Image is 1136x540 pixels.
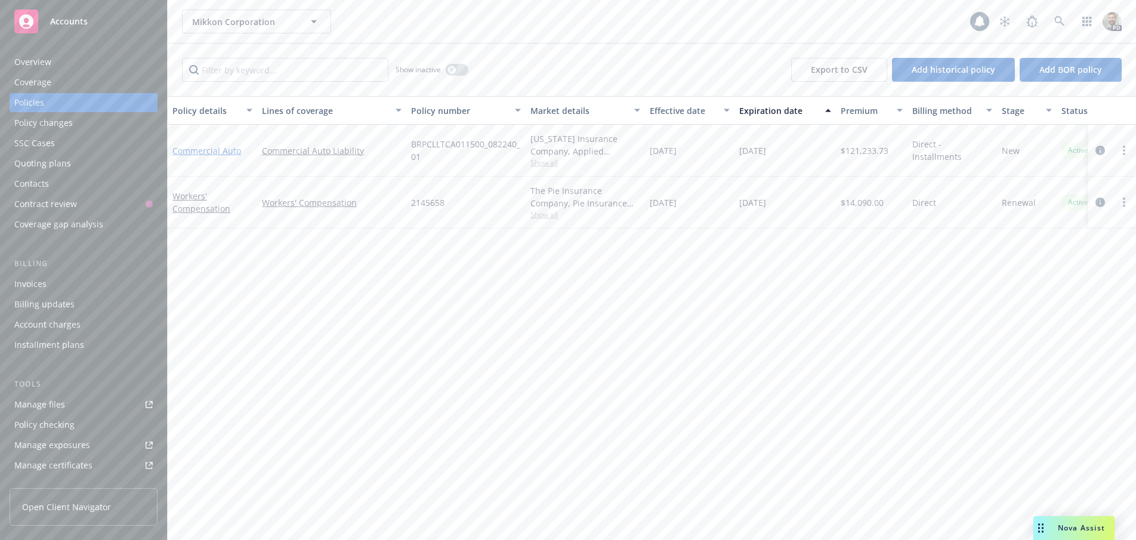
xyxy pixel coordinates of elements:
[10,93,158,112] a: Policies
[168,96,257,125] button: Policy details
[22,501,111,513] span: Open Client Navigator
[10,436,158,455] a: Manage exposures
[262,144,402,157] a: Commercial Auto Liability
[10,378,158,390] div: Tools
[1002,196,1036,209] span: Renewal
[1033,516,1048,540] div: Drag to move
[14,476,70,495] div: Manage BORs
[650,144,677,157] span: [DATE]
[14,174,49,193] div: Contacts
[10,195,158,214] a: Contract review
[1103,12,1122,31] img: photo
[841,144,888,157] span: $121,233.73
[1061,104,1134,117] div: Status
[1002,104,1039,117] div: Stage
[14,215,103,234] div: Coverage gap analysis
[530,184,640,209] div: The Pie Insurance Company, Pie Insurance (Carrier)
[10,335,158,354] a: Installment plans
[841,196,884,209] span: $14,090.00
[1002,144,1020,157] span: New
[1020,58,1122,82] button: Add BOR policy
[10,154,158,173] a: Quoting plans
[262,196,402,209] a: Workers' Compensation
[14,456,92,475] div: Manage certificates
[912,64,995,75] span: Add historical policy
[14,295,75,314] div: Billing updates
[257,96,406,125] button: Lines of coverage
[14,395,65,414] div: Manage files
[10,476,158,495] a: Manage BORs
[406,96,526,125] button: Policy number
[530,158,640,168] span: Show all
[10,5,158,38] a: Accounts
[993,10,1017,33] a: Stop snowing
[411,104,508,117] div: Policy number
[892,58,1015,82] button: Add historical policy
[734,96,836,125] button: Expiration date
[262,104,388,117] div: Lines of coverage
[14,113,73,132] div: Policy changes
[10,134,158,153] a: SSC Cases
[10,174,158,193] a: Contacts
[836,96,907,125] button: Premium
[10,315,158,334] a: Account charges
[526,96,645,125] button: Market details
[14,315,81,334] div: Account charges
[411,196,444,209] span: 2145658
[172,145,241,156] a: Commercial Auto
[192,16,295,28] span: Mikkon Corporation
[907,96,997,125] button: Billing method
[530,132,640,158] div: [US_STATE] Insurance Company, Applied Underwriters
[14,274,47,294] div: Invoices
[14,93,44,112] div: Policies
[1066,197,1090,208] span: Active
[14,436,90,455] div: Manage exposures
[739,104,818,117] div: Expiration date
[650,104,717,117] div: Effective date
[396,64,441,75] span: Show inactive
[530,209,640,220] span: Show all
[912,138,992,163] span: Direct - Installments
[14,154,71,173] div: Quoting plans
[10,415,158,434] a: Policy checking
[411,138,521,163] span: BRPCLLTCA011500_082240_01
[10,295,158,314] a: Billing updates
[1093,195,1107,209] a: circleInformation
[14,134,55,153] div: SSC Cases
[10,215,158,234] a: Coverage gap analysis
[1058,523,1105,533] span: Nova Assist
[645,96,734,125] button: Effective date
[912,104,979,117] div: Billing method
[1117,143,1131,158] a: more
[10,73,158,92] a: Coverage
[650,196,677,209] span: [DATE]
[172,190,230,214] a: Workers' Compensation
[10,395,158,414] a: Manage files
[912,196,936,209] span: Direct
[10,113,158,132] a: Policy changes
[1048,10,1072,33] a: Search
[182,10,331,33] button: Mikkon Corporation
[14,195,77,214] div: Contract review
[1117,195,1131,209] a: more
[791,58,887,82] button: Export to CSV
[1066,145,1090,156] span: Active
[1093,143,1107,158] a: circleInformation
[14,335,84,354] div: Installment plans
[50,17,88,26] span: Accounts
[841,104,890,117] div: Premium
[1039,64,1102,75] span: Add BOR policy
[10,258,158,270] div: Billing
[182,58,388,82] input: Filter by keyword...
[14,73,51,92] div: Coverage
[997,96,1057,125] button: Stage
[10,274,158,294] a: Invoices
[739,144,766,157] span: [DATE]
[739,196,766,209] span: [DATE]
[1033,516,1115,540] button: Nova Assist
[172,104,239,117] div: Policy details
[14,53,51,72] div: Overview
[811,64,868,75] span: Export to CSV
[10,53,158,72] a: Overview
